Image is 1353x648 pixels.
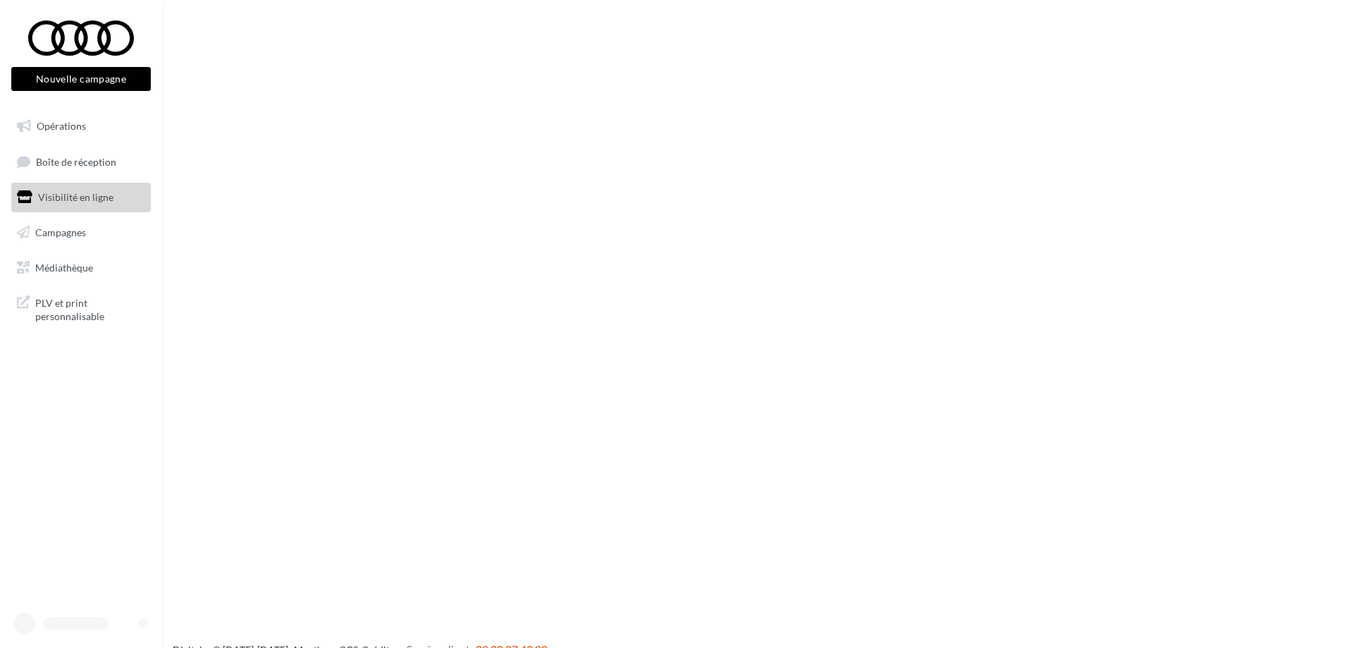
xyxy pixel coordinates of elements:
span: Boîte de réception [36,155,116,167]
a: Campagnes [8,218,154,247]
span: PLV et print personnalisable [35,293,145,324]
a: Médiathèque [8,253,154,283]
a: Opérations [8,111,154,141]
span: Campagnes [35,226,86,238]
a: Boîte de réception [8,147,154,177]
span: Opérations [37,120,86,132]
a: Visibilité en ligne [8,183,154,212]
span: Visibilité en ligne [38,191,113,203]
a: PLV et print personnalisable [8,288,154,329]
button: Nouvelle campagne [11,67,151,91]
span: Médiathèque [35,261,93,273]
